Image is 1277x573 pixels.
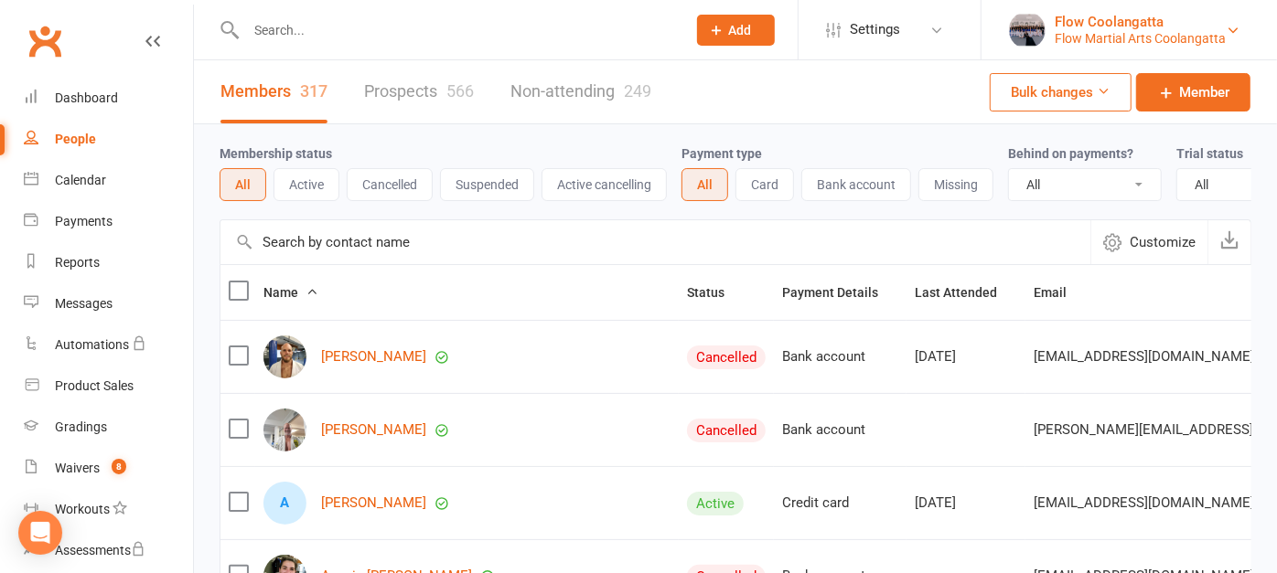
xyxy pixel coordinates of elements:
[55,419,107,434] div: Gradings
[624,81,651,101] div: 249
[1034,281,1087,303] button: Email
[55,378,134,393] div: Product Sales
[55,461,100,475] div: Waivers
[263,409,306,451] img: Aaron
[782,495,898,511] div: Credit card
[220,146,332,161] label: Membership status
[510,60,651,123] a: Non-attending249
[300,81,327,101] div: 317
[735,168,794,201] button: Card
[1034,285,1087,300] span: Email
[24,530,193,571] a: Assessments
[24,283,193,324] a: Messages
[1176,146,1243,161] label: Trial status
[220,168,266,201] button: All
[1055,30,1226,47] div: Flow Martial Arts Coolangatta
[542,168,667,201] button: Active cancelling
[687,419,766,442] div: Cancelled
[24,366,193,407] a: Product Sales
[915,285,1017,300] span: Last Attended
[915,281,1017,303] button: Last Attended
[850,9,900,50] span: Settings
[915,495,1017,511] div: [DATE]
[801,168,911,201] button: Bank account
[1055,14,1226,30] div: Flow Coolangatta
[24,448,193,489] a: Waivers 8
[782,349,898,365] div: Bank account
[1179,81,1229,103] span: Member
[55,337,129,352] div: Automations
[681,168,728,201] button: All
[782,422,898,438] div: Bank account
[18,511,62,555] div: Open Intercom Messenger
[24,201,193,242] a: Payments
[24,407,193,448] a: Gradings
[55,296,113,311] div: Messages
[24,78,193,119] a: Dashboard
[321,349,426,365] a: [PERSON_NAME]
[55,255,100,270] div: Reports
[24,489,193,530] a: Workouts
[55,90,118,105] div: Dashboard
[263,482,306,525] div: Abbey
[263,281,318,303] button: Name
[918,168,993,201] button: Missing
[364,60,474,123] a: Prospects566
[55,173,106,187] div: Calendar
[687,345,766,369] div: Cancelled
[990,73,1132,111] button: Bulk changes
[681,146,762,161] label: Payment type
[687,492,744,515] div: Active
[55,502,110,516] div: Workouts
[1034,485,1254,520] span: [EMAIL_ADDRESS][DOMAIN_NAME]
[1008,146,1133,161] label: Behind on payments?
[241,17,673,43] input: Search...
[782,285,898,300] span: Payment Details
[347,168,433,201] button: Cancelled
[1130,231,1196,253] span: Customize
[24,119,193,160] a: People
[1009,12,1046,48] img: thumb_image1636425292.png
[112,459,126,474] span: 8
[1090,220,1207,264] button: Customize
[55,543,145,557] div: Assessments
[263,285,318,300] span: Name
[321,495,426,511] a: [PERSON_NAME]
[24,324,193,366] a: Automations
[321,422,426,438] a: [PERSON_NAME]
[687,285,745,300] span: Status
[22,18,68,64] a: Clubworx
[55,132,96,146] div: People
[687,281,745,303] button: Status
[446,81,474,101] div: 566
[24,160,193,201] a: Calendar
[220,60,327,123] a: Members317
[220,220,1090,264] input: Search by contact name
[697,15,775,46] button: Add
[1034,339,1254,374] span: [EMAIL_ADDRESS][DOMAIN_NAME]
[55,214,113,228] div: Payments
[1136,73,1250,111] a: Member
[782,281,898,303] button: Payment Details
[263,335,306,378] img: Aaron
[274,168,339,201] button: Active
[915,349,1017,365] div: [DATE]
[24,242,193,283] a: Reports
[440,168,534,201] button: Suspended
[729,23,752,37] span: Add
